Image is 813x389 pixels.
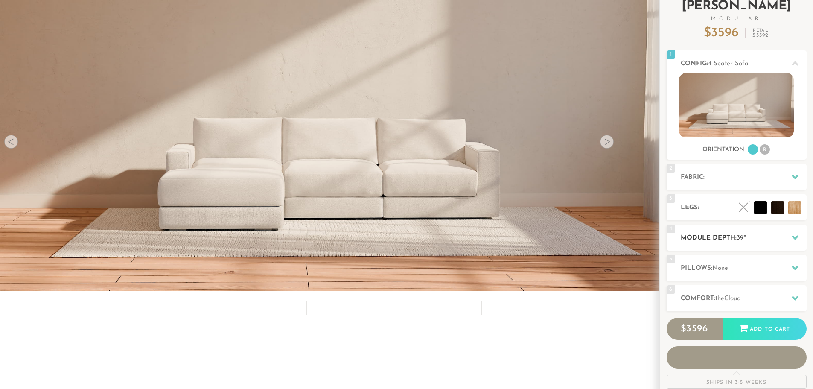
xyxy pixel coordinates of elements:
h2: Module Depth: " [681,233,807,243]
span: Modular [667,16,807,21]
span: 3596 [686,324,708,334]
h2: Config: [681,59,807,69]
li: L [748,144,758,155]
h3: Orientation [702,146,744,154]
span: 1 [667,50,675,59]
img: landon-sofa-no_legs-no_pillows-1.jpg [679,73,794,137]
em: $ [752,33,769,38]
span: Cloud [724,295,741,302]
span: 39 [737,235,743,241]
li: R [760,144,770,155]
h2: Pillows: [681,263,807,273]
span: 6 [667,285,675,294]
span: 5392 [756,33,769,38]
div: Add to Cart [723,318,807,341]
span: 2 [667,164,675,173]
span: 3596 [711,26,739,40]
span: the [715,295,724,302]
span: 4-Seater Sofa [708,61,749,67]
h2: Fabric: [681,173,807,182]
span: 4 [667,225,675,233]
span: 3 [667,194,675,203]
h2: Legs: [681,203,807,213]
h2: Comfort: [681,294,807,304]
p: Retail [752,29,769,38]
span: 5 [667,255,675,263]
p: $ [704,27,739,40]
div: Ships in 3-5 Weeks [667,375,807,389]
span: None [712,265,728,272]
